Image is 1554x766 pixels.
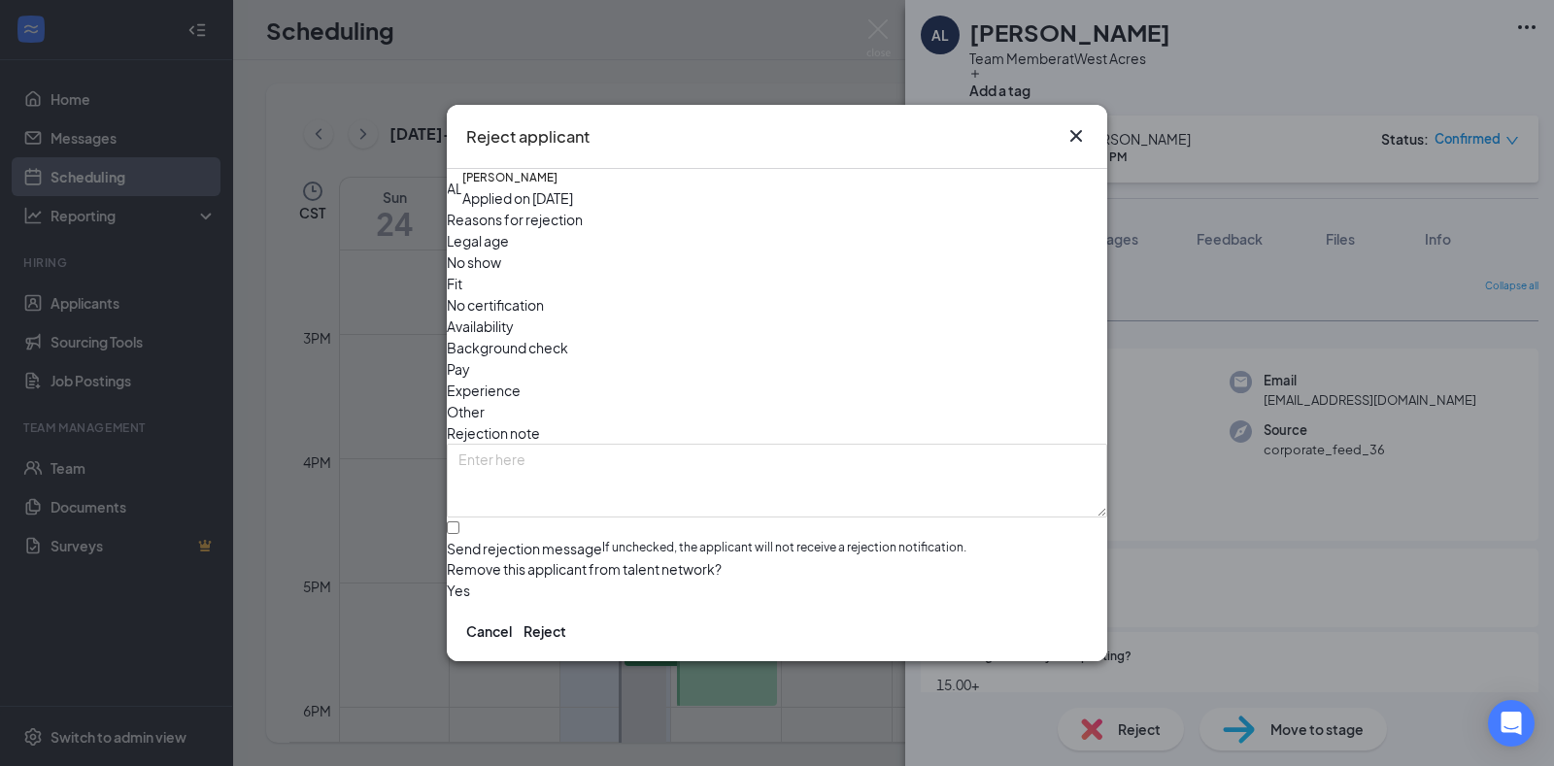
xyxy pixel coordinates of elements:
span: Fit [447,273,462,294]
button: Reject [524,620,566,642]
input: Send rejection messageIf unchecked, the applicant will not receive a rejection notification. [447,521,459,534]
span: Experience [447,380,521,401]
span: Availability [447,316,514,337]
div: AL [447,178,462,199]
span: Legal age [447,230,509,251]
span: If unchecked, the applicant will not receive a rejection notification. [602,539,966,558]
div: Applied on [DATE] [462,187,573,209]
div: Send rejection message [447,539,602,558]
svg: Cross [1064,124,1088,148]
button: Close [1064,124,1088,148]
span: Rejection note [447,424,540,442]
span: Remove this applicant from talent network? [447,560,722,578]
span: Pay [447,358,470,380]
span: Other [447,401,485,422]
span: Reasons for rejection [447,211,583,228]
span: No certification [447,294,544,316]
h3: Reject applicant [466,124,590,150]
span: Yes [447,580,470,601]
div: Open Intercom Messenger [1488,700,1535,747]
span: Background check [447,337,568,358]
span: No show [447,251,501,273]
button: Cancel [466,620,512,642]
h5: [PERSON_NAME] [462,169,557,186]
